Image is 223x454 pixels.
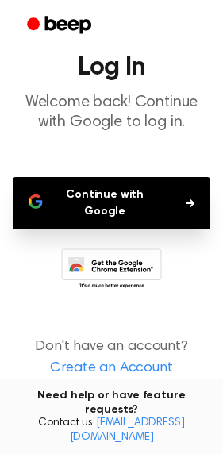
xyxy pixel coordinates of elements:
[16,10,106,41] a: Beep
[13,93,210,133] p: Welcome back! Continue with Google to log in.
[10,417,213,444] span: Contact us
[16,358,207,379] a: Create an Account
[70,417,185,443] a: [EMAIL_ADDRESS][DOMAIN_NAME]
[13,55,210,80] h1: Log In
[13,177,210,229] button: Continue with Google
[13,337,210,379] p: Don't have an account?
